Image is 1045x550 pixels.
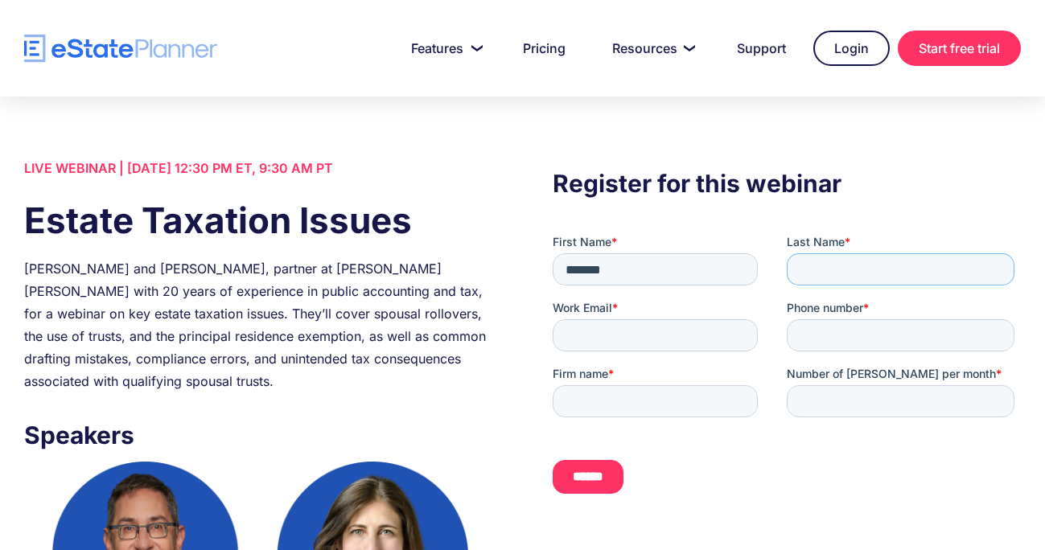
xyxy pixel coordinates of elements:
h1: Estate Taxation Issues [24,195,492,245]
a: Support [718,32,805,64]
a: Login [813,31,890,66]
iframe: Form 0 [553,234,1021,507]
h3: Speakers [24,417,492,454]
div: LIVE WEBINAR | [DATE] 12:30 PM ET, 9:30 AM PT [24,157,492,179]
a: Features [392,32,496,64]
a: Resources [593,32,710,64]
a: Pricing [504,32,585,64]
div: [PERSON_NAME] and [PERSON_NAME], partner at [PERSON_NAME] [PERSON_NAME] with 20 years of experien... [24,257,492,392]
a: Start free trial [898,31,1021,66]
h3: Register for this webinar [553,165,1021,202]
a: home [24,35,217,63]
